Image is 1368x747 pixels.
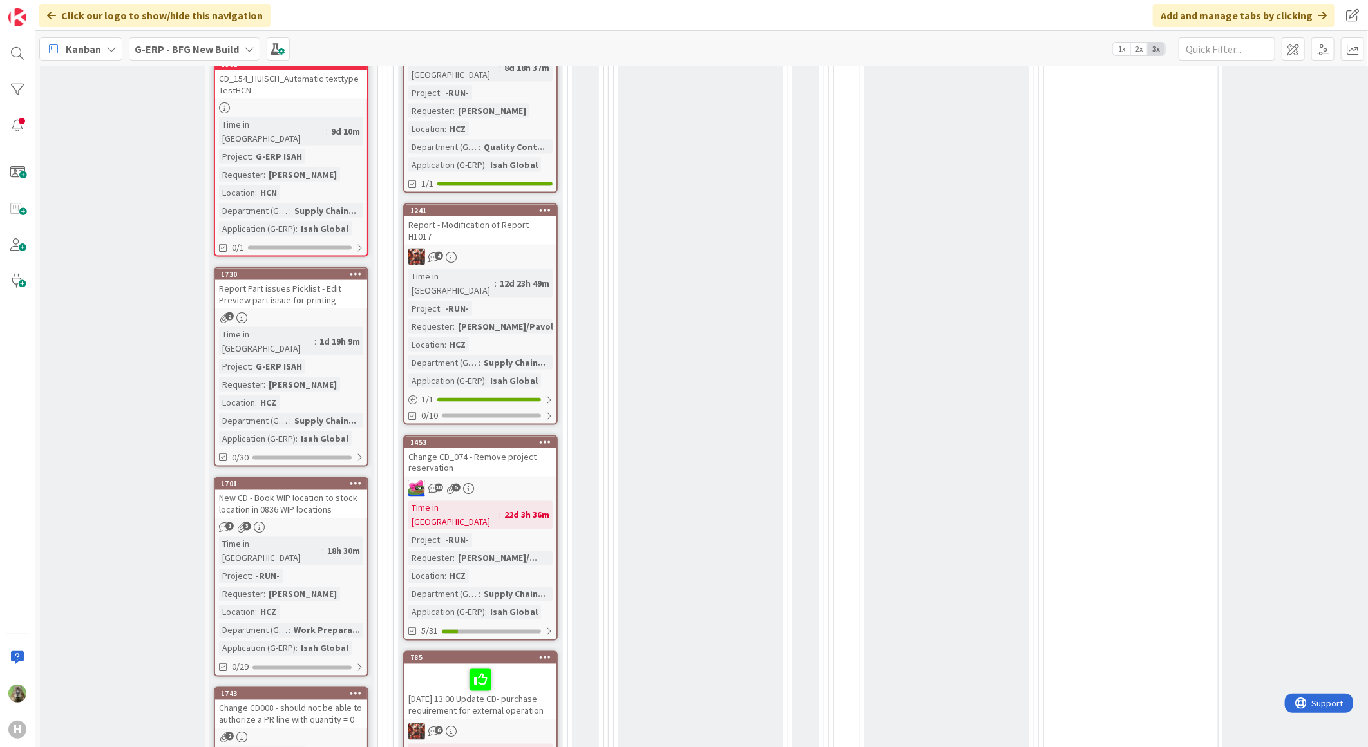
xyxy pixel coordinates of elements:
span: 5/31 [421,625,438,638]
div: 1730Report Part issues Picklist - Edit Preview part issue for printing [215,269,367,308]
div: Requester [408,551,453,565]
div: Project [219,149,251,164]
div: Department (G-ERP) [408,355,479,370]
div: Requester [219,587,263,601]
div: Time in [GEOGRAPHIC_DATA] [408,269,495,298]
div: Department (G-ERP) [219,623,289,638]
div: 785 [410,654,556,663]
span: : [453,104,455,118]
div: Isah Global [298,222,352,236]
div: Isah Global [298,431,352,446]
div: Supply Chain... [480,587,549,601]
div: HCN [257,185,280,200]
div: HCZ [257,605,280,619]
a: 1453Change CD_074 - Remove project reservationJKTime in [GEOGRAPHIC_DATA]:22d 3h 36mProject:-RUN-... [403,435,558,641]
span: : [255,185,257,200]
span: : [485,605,487,619]
div: Application (G-ERP) [408,373,485,388]
div: Project [219,359,251,373]
div: Isah Global [298,641,352,656]
div: -RUN- [442,533,472,547]
div: Application (G-ERP) [408,158,485,172]
span: 1/1 [421,177,433,191]
div: Change CD_074 - Remove project reservation [404,448,556,477]
div: Location [408,337,444,352]
span: : [444,569,446,583]
div: Isah Global [487,605,541,619]
div: 1453 [404,437,556,448]
img: JK [408,480,425,497]
div: Report Part issues Picklist - Edit Preview part issue for printing [215,280,367,308]
div: Project [408,533,440,547]
div: Location [219,605,255,619]
div: 1241 [410,206,556,215]
img: JK [408,723,425,740]
span: 0/30 [232,451,249,464]
div: 9d 10m [328,124,363,138]
span: : [289,623,290,638]
div: -RUN- [442,86,472,100]
div: Department (G-ERP) [219,413,289,428]
span: 1 [225,522,234,531]
span: : [296,222,298,236]
div: G-ERP ISAH [252,359,305,373]
div: Report - Modification of Report H1017 [404,216,556,245]
span: : [326,124,328,138]
div: [PERSON_NAME] [455,104,529,118]
div: 1730 [215,269,367,280]
div: 1743 [215,688,367,700]
a: 1802CD_154_HUISCH_Automatic texttype TestHCNTime in [GEOGRAPHIC_DATA]:9d 10mProject:G-ERP ISAHReq... [214,57,368,257]
div: 1743Change CD008 - should not be able to authorize a PR line with quantity = 0 [215,688,367,728]
div: Isah Global [487,373,541,388]
div: Requester [408,104,453,118]
span: : [296,641,298,656]
div: Work Prepara... [290,623,363,638]
div: Project [219,569,251,583]
div: 12d 23h 49m [497,276,553,290]
div: Requester [219,167,263,182]
div: Location [219,395,255,410]
div: [PERSON_NAME]/... [455,551,540,565]
div: Time in [GEOGRAPHIC_DATA] [408,53,499,82]
b: G-ERP - BFG New Build [135,43,239,55]
span: : [440,86,442,100]
span: : [440,533,442,547]
span: Support [27,2,59,17]
div: Change CD008 - should not be able to authorize a PR line with quantity = 0 [215,700,367,728]
span: 0/10 [421,409,438,422]
span: : [440,301,442,316]
div: [PERSON_NAME] [265,377,340,392]
div: HCZ [446,122,469,136]
a: 1701New CD - Book WIP location to stock location in 0836 WIP locationsTime in [GEOGRAPHIC_DATA]:1... [214,477,368,677]
span: : [479,140,480,154]
span: : [255,605,257,619]
img: Visit kanbanzone.com [8,8,26,26]
span: 4 [435,252,443,260]
div: Location [408,122,444,136]
div: Application (G-ERP) [219,641,296,656]
span: 3x [1148,43,1165,55]
span: : [263,167,265,182]
span: 0/1 [232,241,244,254]
span: : [444,337,446,352]
div: JK [404,723,556,740]
div: H [8,721,26,739]
div: Supply Chain... [291,203,359,218]
div: Time in [GEOGRAPHIC_DATA] [219,327,314,355]
div: Add and manage tabs by clicking [1153,4,1335,27]
span: : [499,61,501,75]
div: 1453Change CD_074 - Remove project reservation [404,437,556,477]
div: Time in [GEOGRAPHIC_DATA] [408,501,499,529]
a: 1241Report - Modification of Report H1017JKTime in [GEOGRAPHIC_DATA]:12d 23h 49mProject:-RUN-Requ... [403,203,558,425]
span: : [251,149,252,164]
div: -RUN- [442,301,472,316]
div: 785[DATE] 13:00 Update CD- purchase requirement for external operation [404,652,556,719]
div: [PERSON_NAME] [265,167,340,182]
span: : [453,551,455,565]
div: 1701 [215,478,367,490]
div: 1730 [221,270,367,279]
div: Department (G-ERP) [408,140,479,154]
img: JK [408,249,425,265]
div: Department (G-ERP) [408,587,479,601]
span: 6 [435,726,443,735]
